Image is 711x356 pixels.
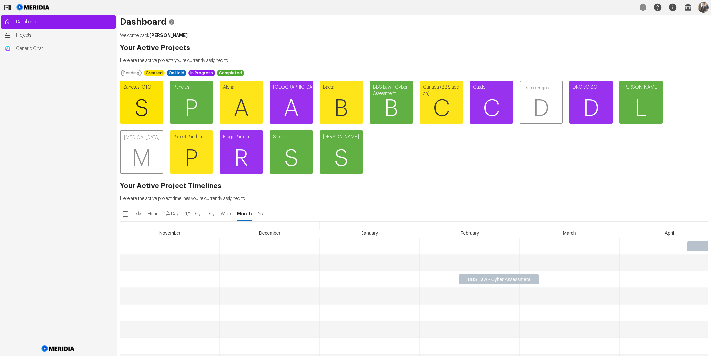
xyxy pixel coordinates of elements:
[619,89,663,129] span: L
[120,130,163,174] a: [MEDICAL_DATA]M
[131,208,145,220] label: Tasks
[236,211,253,217] span: Month
[40,341,76,356] img: Meridia Logo
[149,33,188,38] strong: [PERSON_NAME]
[146,211,159,217] span: Hour
[120,19,708,25] h1: Dashboard
[4,45,11,52] img: Generic Chat
[120,89,163,129] span: S
[162,211,180,217] span: 1/4 Day
[320,89,363,129] span: B
[470,81,513,124] a: CastleC
[170,81,213,124] a: PlanciusP
[120,32,708,39] p: Welcome back .
[270,130,313,174] a: SakuraS
[121,70,142,76] div: Pending
[220,139,263,179] span: R
[370,89,413,129] span: B
[569,89,613,129] span: D
[320,130,363,174] a: [PERSON_NAME]S
[420,89,463,129] span: C
[256,211,268,217] span: Year
[170,130,213,174] a: Project PantherP
[220,81,263,124] a: AlenaA
[170,139,213,179] span: P
[167,70,186,76] div: On Hold
[217,70,244,76] div: Completed
[698,2,709,13] img: Profile Icon
[1,29,116,42] a: Projects
[220,89,263,129] span: A
[120,81,163,124] a: Sanctus fCTOS
[1,15,116,29] a: Dashboard
[144,70,165,76] div: Created
[370,81,413,124] a: BBS Law - Cyber AssessmentB
[320,81,363,124] a: BactaB
[16,19,112,25] span: Dashboard
[219,211,233,217] span: Week
[170,89,213,129] span: P
[184,211,202,217] span: 1/2 Day
[188,70,215,76] div: In Progress
[569,81,613,124] a: DRG vCISOD
[16,32,112,39] span: Projects
[120,57,708,64] p: Here are the active projects you're currently assigned to.
[120,45,708,51] h2: Your Active Projects
[121,139,163,179] span: M
[220,130,263,174] a: Ridge PartnersR
[120,195,708,202] p: Here are the active project timelines you're currently assigned to.
[270,89,313,129] span: A
[520,81,563,124] a: Demo ProjectD
[320,139,363,179] span: S
[205,211,216,217] span: Day
[270,81,313,124] a: [GEOGRAPHIC_DATA]A
[470,89,513,129] span: C
[270,139,313,179] span: S
[420,81,463,124] a: Canada (BBS add on)C
[619,81,663,124] a: [PERSON_NAME]L
[16,45,112,52] span: Generic Chat
[120,183,708,189] h2: Your Active Project Timelines
[1,42,116,55] a: Generic ChatGeneric Chat
[520,89,562,129] span: D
